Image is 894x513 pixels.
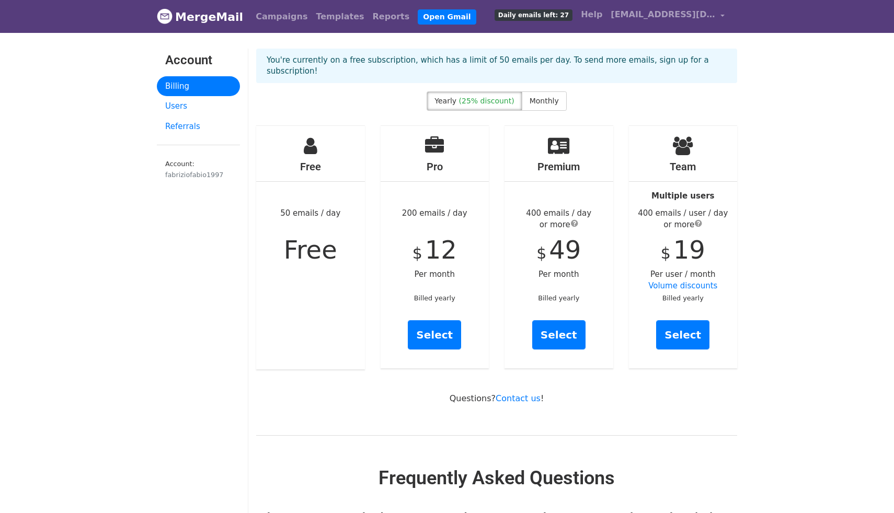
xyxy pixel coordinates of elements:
[505,207,613,231] div: 400 emails / day or more
[369,6,414,27] a: Reports
[549,235,581,264] span: 49
[157,116,240,137] a: Referrals
[538,294,579,302] small: Billed yearly
[651,191,714,201] strong: Multiple users
[312,6,368,27] a: Templates
[656,320,709,349] a: Select
[425,235,457,264] span: 12
[661,244,671,262] span: $
[611,8,715,21] span: [EMAIL_ADDRESS][DOMAIN_NAME]
[157,8,173,24] img: MergeMail logo
[165,53,232,68] h3: Account
[418,9,476,25] a: Open Gmail
[381,126,489,368] div: 200 emails / day Per month
[629,207,738,231] div: 400 emails / user / day or more
[381,160,489,173] h4: Pro
[459,97,514,105] span: (25% discount)
[256,126,365,369] div: 50 emails / day
[532,320,586,349] a: Select
[256,393,737,404] p: Questions? !
[251,6,312,27] a: Campaigns
[157,96,240,116] a: Users
[165,170,232,180] div: fabriziofabio1997
[284,235,337,264] span: Free
[505,126,613,368] div: Per month
[577,4,606,25] a: Help
[414,294,455,302] small: Billed yearly
[629,160,738,173] h4: Team
[157,76,240,97] a: Billing
[490,4,577,25] a: Daily emails left: 27
[157,6,243,28] a: MergeMail
[165,160,232,180] small: Account:
[530,97,559,105] span: Monthly
[434,97,456,105] span: Yearly
[496,393,541,403] a: Contact us
[606,4,729,29] a: [EMAIL_ADDRESS][DOMAIN_NAME]
[256,160,365,173] h4: Free
[256,467,737,489] h2: Frequently Asked Questions
[536,244,546,262] span: $
[629,126,738,368] div: Per user / month
[673,235,705,264] span: 19
[662,294,704,302] small: Billed yearly
[408,320,461,349] a: Select
[505,160,613,173] h4: Premium
[412,244,422,262] span: $
[267,55,727,77] p: You're currently on a free subscription, which has a limit of 50 emails per day. To send more ema...
[495,9,572,21] span: Daily emails left: 27
[648,281,717,290] a: Volume discounts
